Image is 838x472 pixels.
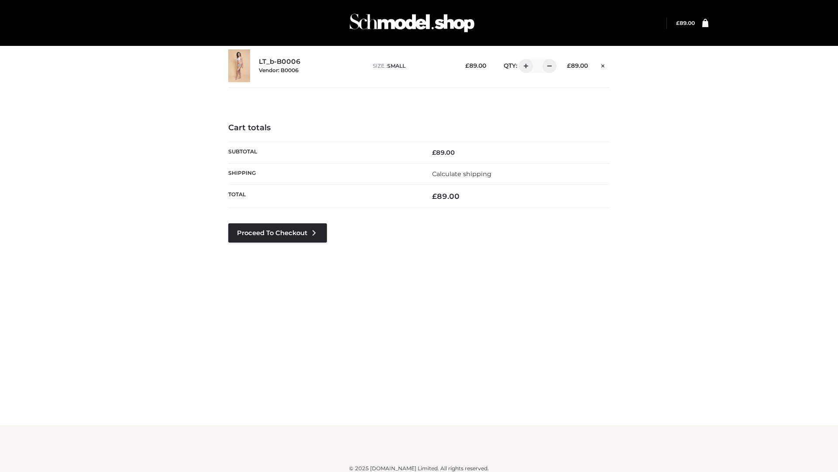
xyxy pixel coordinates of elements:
span: £ [676,20,680,26]
a: Remove this item [597,59,610,70]
bdi: 89.00 [676,20,695,26]
th: Subtotal [228,142,419,163]
span: £ [465,62,469,69]
bdi: 89.00 [432,192,460,201]
a: Proceed to Checkout [228,223,327,243]
span: £ [432,149,436,156]
span: SMALL [387,62,405,69]
a: Calculate shipping [432,170,491,178]
a: LT_b-B0006 [259,58,301,66]
bdi: 89.00 [432,149,455,156]
a: £89.00 [676,20,695,26]
span: £ [432,192,437,201]
small: Vendor: B0006 [259,67,299,73]
span: £ [567,62,571,69]
th: Shipping [228,163,419,184]
bdi: 89.00 [567,62,588,69]
img: Schmodel Admin 964 [347,6,477,40]
h4: Cart totals [228,123,610,133]
img: LT_b-B0006 - SMALL [228,49,250,82]
div: QTY: [495,59,553,73]
th: Total [228,185,419,208]
p: size : [373,62,452,70]
bdi: 89.00 [465,62,486,69]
